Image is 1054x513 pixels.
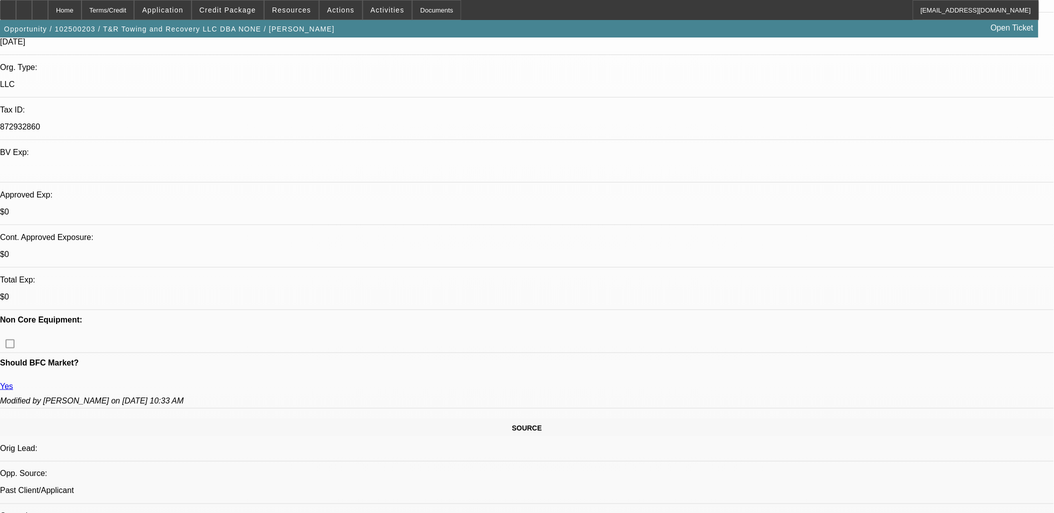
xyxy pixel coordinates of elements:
span: SOURCE [512,424,542,432]
span: Credit Package [200,6,256,14]
span: Actions [327,6,355,14]
button: Resources [265,0,319,19]
button: Activities [363,0,412,19]
button: Credit Package [192,0,264,19]
span: Application [142,6,183,14]
a: Open Ticket [987,19,1037,36]
span: Opportunity / 102500203 / T&R Towing and Recovery LLC DBA NONE / [PERSON_NAME] [4,25,335,33]
span: Resources [272,6,311,14]
button: Actions [320,0,362,19]
button: Application [135,0,191,19]
span: Activities [371,6,405,14]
